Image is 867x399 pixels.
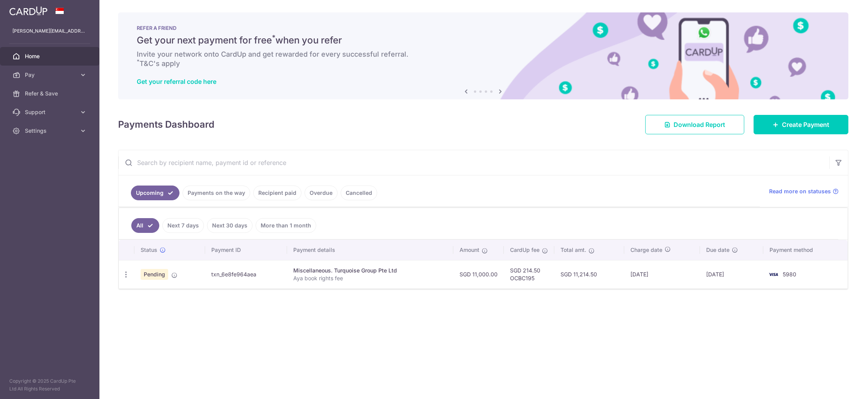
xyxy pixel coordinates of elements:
[131,218,159,233] a: All
[504,260,554,288] td: SGD 214.50 OCBC195
[207,218,252,233] a: Next 30 days
[630,246,662,254] span: Charge date
[554,240,624,260] th: Total amt.
[769,187,839,195] a: Read more on statuses
[137,34,830,47] h5: Get your next payment for free when you refer
[137,25,830,31] p: REFER A FRIEND
[118,12,848,99] img: RAF banner
[554,260,624,288] td: SGD 11,214.50
[9,6,47,16] img: CardUp
[141,246,157,254] span: Status
[769,187,831,195] span: Read more on statuses
[25,108,76,116] span: Support
[25,71,76,79] span: Pay
[137,78,216,85] a: Get your referral code here
[205,260,287,288] td: txn_6e8fe964aea
[504,240,554,260] th: CardUp fee
[287,240,453,260] th: Payment details
[118,150,829,175] input: Search by recipient name, payment id or reference
[183,186,250,200] a: Payments on the way
[293,274,447,282] p: Aya book rights fee
[253,186,301,200] a: Recipient paid
[293,267,447,274] div: Miscellaneous. Turquoise Group Pte Ltd
[453,240,504,260] th: Amount
[25,127,76,135] span: Settings
[205,240,287,260] th: Payment ID
[256,218,316,233] a: More than 1 month
[700,260,763,288] td: [DATE]
[137,50,830,68] h6: Invite your network onto CardUp and get rewarded for every successful referral. T&C's apply
[341,186,377,200] a: Cancelled
[706,246,729,254] span: Due date
[12,27,87,35] p: [PERSON_NAME][EMAIL_ADDRESS][DOMAIN_NAME]
[162,218,204,233] a: Next 7 days
[674,120,725,129] span: Download Report
[25,90,76,97] span: Refer & Save
[453,260,504,288] td: SGD 11,000.00
[131,186,179,200] a: Upcoming
[782,120,829,129] span: Create Payment
[25,52,76,60] span: Home
[118,118,214,132] h4: Payments Dashboard
[783,271,796,278] span: 5980
[763,240,848,260] th: Payment method
[305,186,338,200] a: Overdue
[141,269,168,280] span: Pending
[766,270,781,279] img: Bank Card
[645,115,744,134] a: Download Report
[624,260,700,288] td: [DATE]
[817,376,859,395] iframe: Opens a widget where you can find more information
[754,115,848,134] a: Create Payment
